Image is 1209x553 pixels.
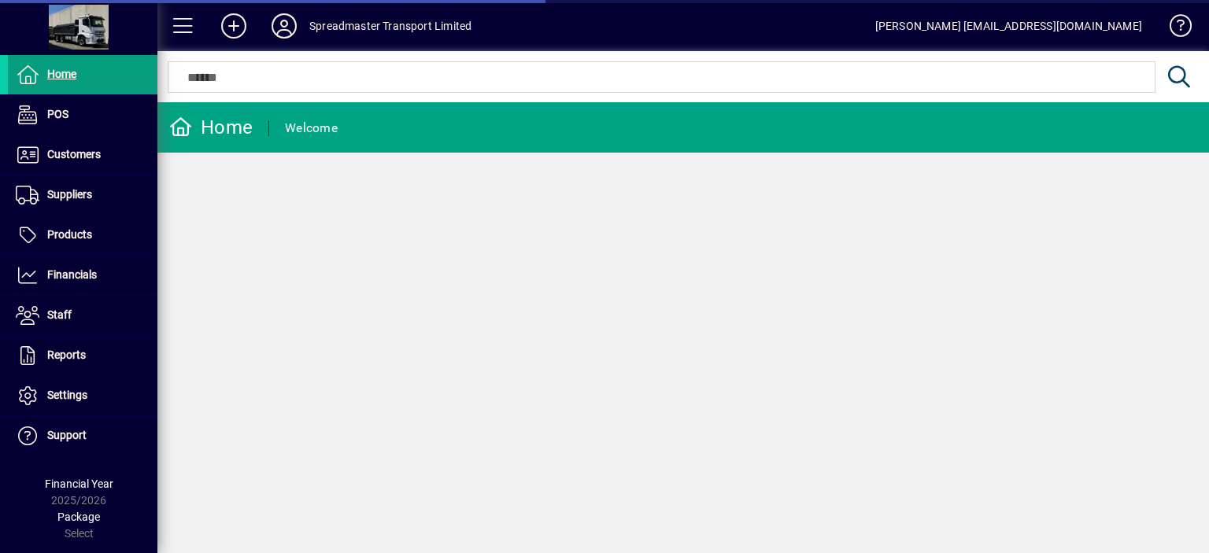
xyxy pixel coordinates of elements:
[8,135,157,175] a: Customers
[47,148,101,160] span: Customers
[47,348,86,361] span: Reports
[8,216,157,255] a: Products
[47,68,76,80] span: Home
[8,175,157,215] a: Suppliers
[309,13,471,39] div: Spreadmaster Transport Limited
[209,12,259,40] button: Add
[8,336,157,375] a: Reports
[8,296,157,335] a: Staff
[8,376,157,415] a: Settings
[57,511,100,523] span: Package
[8,95,157,135] a: POS
[47,268,97,281] span: Financials
[1158,3,1189,54] a: Knowledge Base
[875,13,1142,39] div: [PERSON_NAME] [EMAIL_ADDRESS][DOMAIN_NAME]
[47,188,92,201] span: Suppliers
[285,116,338,141] div: Welcome
[45,477,113,490] span: Financial Year
[47,429,87,441] span: Support
[169,115,253,140] div: Home
[47,389,87,401] span: Settings
[8,416,157,455] a: Support
[8,256,157,295] a: Financials
[259,12,309,40] button: Profile
[47,228,92,241] span: Products
[47,108,68,120] span: POS
[47,308,72,321] span: Staff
